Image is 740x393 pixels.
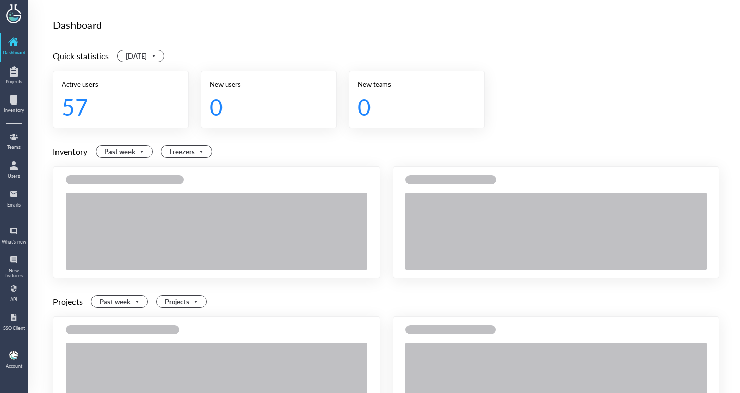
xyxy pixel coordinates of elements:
span: Today [126,50,158,62]
span: Past week [104,146,146,157]
a: Emails [1,186,27,213]
span: Past week [100,296,141,307]
div: Account [6,364,22,369]
a: Dashboard [1,34,27,61]
a: SSO Client [1,309,27,336]
a: Inventory [1,91,27,118]
a: New features [1,252,27,278]
div: New teams [358,80,476,89]
div: Active users [62,80,180,89]
div: Quick statistics [53,49,109,63]
a: Projects [1,63,27,89]
div: Inventory [53,145,87,158]
div: Emails [1,202,27,208]
span: Projects [165,296,200,307]
div: What's new [1,239,27,245]
div: New users [210,80,328,89]
a: What's new [1,223,27,250]
a: Users [1,157,27,184]
span: Freezers [170,146,206,157]
img: b9474ba4-a536-45cc-a50d-c6e2543a7ac2.jpeg [9,351,18,360]
div: New features [1,268,27,279]
a: API [1,280,27,307]
div: Dashboard [1,50,27,55]
div: Users [1,174,27,179]
div: 57 [62,93,172,120]
img: genemod logo [2,1,26,25]
div: Projects [1,79,27,84]
div: 0 [210,93,320,120]
div: 0 [358,93,468,120]
a: Teams [1,128,27,155]
div: Inventory [1,108,27,113]
div: API [1,297,27,302]
div: Dashboard [53,16,719,33]
div: SSO Client [1,326,27,331]
div: Teams [1,145,27,150]
div: Projects [53,295,83,308]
